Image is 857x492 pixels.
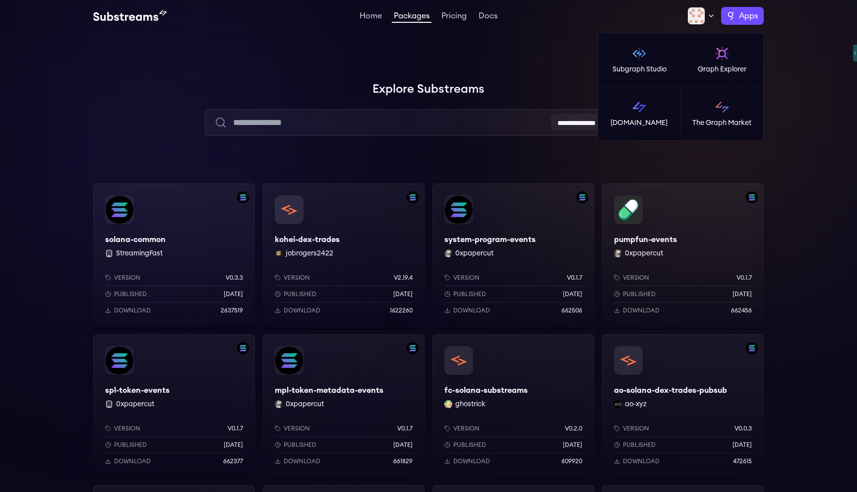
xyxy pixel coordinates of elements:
p: Version [114,425,140,432]
img: Graph Explorer logo [714,46,730,61]
p: [DATE] [563,441,582,449]
img: Filter by solana network [237,191,249,203]
p: Published [453,441,486,449]
p: [DATE] [393,290,413,298]
img: Filter by solana network [407,342,419,354]
img: Substream's logo [93,10,167,22]
p: Version [623,274,649,282]
p: [DATE] [224,441,243,449]
img: Substreams logo [631,99,647,115]
a: Filter by solana networkao-solana-dex-trades-pubsubao-solana-dex-trades-pubsubao-xyz ao-xyzVersio... [602,334,764,477]
button: ghostrick [455,399,486,409]
p: v0.2.0 [565,425,582,432]
a: Filter by solana networkpumpfun-eventspumpfun-events0xpapercut 0xpapercutVersionv0.1.7Published[D... [602,184,764,326]
img: Filter by solana network [407,191,419,203]
p: Published [623,290,656,298]
p: v0.1.7 [567,274,582,282]
img: Filter by solana network [576,191,588,203]
img: The Graph logo [727,12,735,20]
p: The Graph Market [692,118,751,128]
p: 2637519 [221,307,243,314]
button: 0xpapercut [286,399,324,409]
p: Published [284,290,316,298]
p: [DATE] [393,441,413,449]
p: Published [623,441,656,449]
a: Home [358,12,384,22]
p: Download [453,307,490,314]
p: 661829 [393,457,413,465]
p: v2.19.4 [394,274,413,282]
p: Published [284,441,316,449]
a: [DOMAIN_NAME] [598,87,681,140]
p: v0.1.7 [228,425,243,432]
a: The Graph Market [681,87,764,140]
p: [DATE] [563,290,582,298]
img: Profile [687,7,705,25]
a: Filter by solana networkkohei-dex-tradeskohei-dex-tradesjobrogers2422 jobrogers2422Versionv2.19.4... [263,184,425,326]
button: 0xpapercut [625,248,663,258]
p: Version [284,274,310,282]
p: 662456 [731,307,752,314]
img: Filter by solana network [746,342,758,354]
p: Subgraph Studio [612,64,667,74]
img: Filter by solana network [746,191,758,203]
p: Version [453,425,480,432]
a: Docs [477,12,499,22]
p: Download [284,457,320,465]
button: ao-xyz [625,399,647,409]
p: Download [114,307,151,314]
img: The Graph Market logo [714,99,730,115]
button: 0xpapercut [455,248,493,258]
p: [DOMAIN_NAME] [611,118,668,128]
p: 662506 [561,307,582,314]
button: 0xpapercut [116,399,154,409]
p: [DATE] [733,290,752,298]
p: Download [284,307,320,314]
a: Filter by solana networksystem-program-eventssystem-program-events0xpapercut 0xpapercutVersionv0.... [432,184,594,326]
a: Subgraph Studio [598,33,681,87]
p: v0.1.7 [736,274,752,282]
p: Published [114,290,147,298]
p: [DATE] [733,441,752,449]
p: [DATE] [224,290,243,298]
p: 1622260 [390,307,413,314]
p: v0.0.3 [735,425,752,432]
p: Published [114,441,147,449]
a: Filter by solana networkspl-token-eventsspl-token-events 0xpapercutVersionv0.1.7Published[DATE]Do... [93,334,255,477]
button: StreamingFast [116,248,163,258]
span: Apps [739,10,758,22]
p: Download [623,457,660,465]
p: 662377 [223,457,243,465]
p: Version [453,274,480,282]
p: Published [453,290,486,298]
h1: Explore Substreams [93,79,764,99]
a: Pricing [439,12,469,22]
p: Graph Explorer [698,64,746,74]
a: Packages [392,12,431,23]
p: Version [114,274,140,282]
p: Version [623,425,649,432]
p: Version [284,425,310,432]
a: Graph Explorer [681,33,764,87]
img: Subgraph Studio logo [631,46,647,61]
p: v0.1.7 [397,425,413,432]
p: Download [453,457,490,465]
a: fc-solana-substreamsfc-solana-substreamsghostrick ghostrickVersionv0.2.0Published[DATE]Download60... [432,334,594,477]
p: v0.3.3 [226,274,243,282]
p: 472615 [733,457,752,465]
img: Filter by solana network [237,342,249,354]
a: Filter by solana networksolana-commonsolana-common StreamingFastVersionv0.3.3Published[DATE]Downl... [93,184,255,326]
p: Download [114,457,151,465]
a: Filter by solana networkmpl-token-metadata-eventsmpl-token-metadata-events0xpapercut 0xpapercutVe... [263,334,425,477]
button: jobrogers2422 [286,248,333,258]
p: Download [623,307,660,314]
p: 609920 [561,457,582,465]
